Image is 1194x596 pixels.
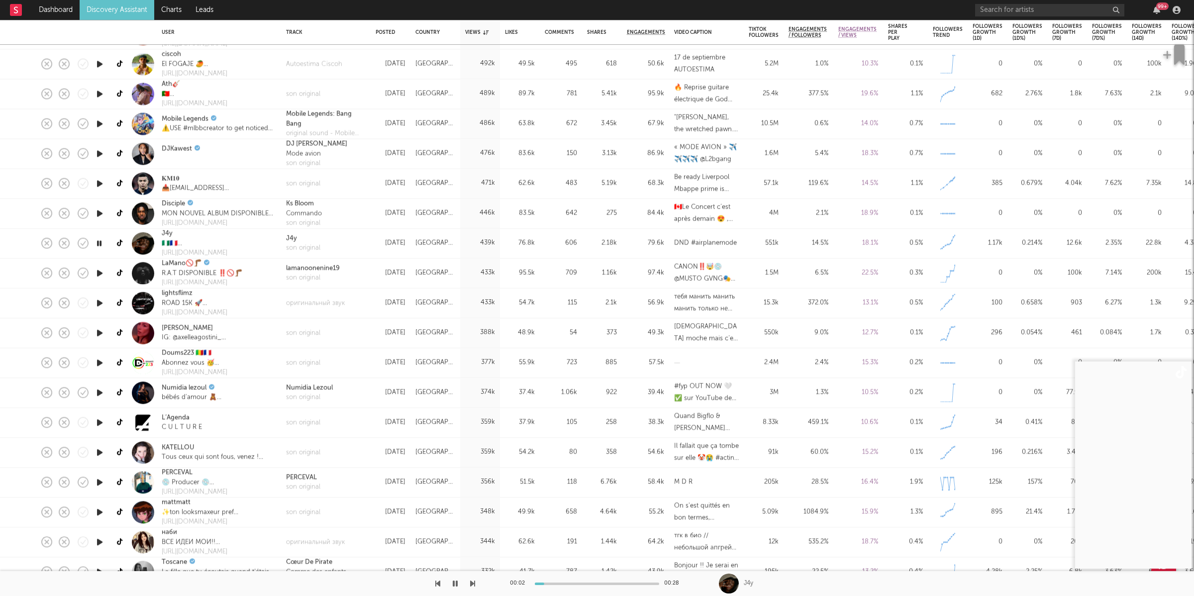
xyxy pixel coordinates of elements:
[162,114,208,124] a: Mobile Legends
[1052,297,1082,309] div: 903
[749,208,779,220] div: 4M
[973,238,1002,249] div: 1.17k
[749,26,779,38] div: TikTok Followers
[1052,208,1082,220] div: 0
[1012,297,1042,309] div: 0.658 %
[888,148,923,160] div: 0.7 %
[162,184,276,194] div: 📥[EMAIL_ADDRESS][DOMAIN_NAME]📥 🎶 Dm for song promo 🎶 60k 🎯
[162,289,193,299] a: lightsflimz
[505,88,535,100] div: 89.7k
[505,58,535,70] div: 49.5k
[1092,267,1122,279] div: 7.14 %
[415,58,455,70] div: [GEOGRAPHIC_DATA]
[162,59,276,69] div: El FOGAJE 🥭 ESA CHAMITA - Ciscoh (tema promocional) ⬇️⬇️⬇️
[888,297,923,309] div: 0.5 %
[162,413,190,423] a: L’Agenda
[674,142,739,166] div: « MODE AVION » ✈️✈️✈️✈️ @L2bgang
[545,29,574,35] div: Comments
[838,327,878,339] div: 12.7 %
[838,148,878,160] div: 18.3 %
[162,99,227,109] a: [URL][DOMAIN_NAME]
[415,327,455,339] div: [GEOGRAPHIC_DATA]
[465,118,495,130] div: 486k
[888,23,908,41] div: Shares Per Play
[162,248,276,258] a: [URL][DOMAIN_NAME]
[465,238,495,249] div: 439k
[1012,118,1042,130] div: 0 %
[545,118,577,130] div: 672
[286,358,320,368] a: son original
[973,327,1002,339] div: 296
[1092,148,1122,160] div: 0 %
[749,297,779,309] div: 15.3k
[286,537,345,547] div: оригинальный звук
[973,297,1002,309] div: 100
[789,297,828,309] div: 372.0 %
[286,89,320,99] a: son original
[505,118,535,130] div: 63.8k
[465,29,489,35] div: Views
[286,149,347,159] div: Mode avion
[376,238,405,249] div: [DATE]
[376,327,405,339] div: [DATE]
[627,267,664,279] div: 97.4k
[1012,208,1042,220] div: 0 %
[465,267,495,279] div: 433k
[415,148,455,160] div: [GEOGRAPHIC_DATA]
[838,178,878,190] div: 14.5 %
[1132,148,1162,160] div: 0
[286,383,333,393] div: Numidia Lezoul
[1012,23,1042,41] div: Followers Growth (1d%)
[415,88,455,100] div: [GEOGRAPHIC_DATA]
[162,39,269,49] a: [URL][DOMAIN_NAME]
[933,26,963,38] div: Followers Trend
[888,208,923,220] div: 0.1 %
[1092,88,1122,100] div: 7.63 %
[465,88,495,100] div: 489k
[627,238,664,249] div: 79.6k
[749,148,779,160] div: 1.6M
[973,23,1002,41] div: Followers Growth (1d)
[838,238,878,249] div: 18.1 %
[162,528,177,538] a: наби
[1012,178,1042,190] div: 0.679 %
[162,69,276,79] div: [URL][DOMAIN_NAME]
[674,82,739,106] div: 🔥 Reprise guitare électrique de God Bless – [PERSON_NAME] & [PERSON_NAME] 🎸 J’ai voulu mélanger l...
[1132,238,1162,249] div: 22.8k
[749,238,779,249] div: 551k
[888,238,923,249] div: 0.5 %
[1052,58,1082,70] div: 0
[545,297,577,309] div: 115
[789,118,828,130] div: 0.6 %
[286,219,322,229] a: son original
[162,259,201,269] a: LaMano🚫🦵🏾
[1092,178,1122,190] div: 7.62 %
[789,178,828,190] div: 119.6 %
[465,297,495,309] div: 433k
[587,148,617,160] div: 3.13k
[888,178,923,190] div: 1.1 %
[1132,208,1162,220] div: 0
[465,327,495,339] div: 388k
[973,178,1002,190] div: 385
[465,208,495,220] div: 446k
[286,209,322,219] div: Commando
[415,297,455,309] div: [GEOGRAPHIC_DATA]
[162,199,185,209] a: Disciple
[627,58,664,70] div: 50.6k
[286,393,333,403] a: son original
[1052,148,1082,160] div: 0
[1052,267,1082,279] div: 100k
[1132,267,1162,279] div: 200k
[376,88,405,100] div: [DATE]
[1012,58,1042,70] div: 0 %
[1132,297,1162,309] div: 1.3k
[1132,88,1162,100] div: 2.1k
[838,118,878,130] div: 14.0 %
[286,129,366,139] div: original sound - Mobile Legends
[162,487,245,497] a: [URL][DOMAIN_NAME]
[1052,238,1082,249] div: 12.6k
[888,58,923,70] div: 0.1 %
[674,112,739,136] div: "[PERSON_NAME], the wretched pawn... [DATE] will be your reckoning." #MLBBObsidia #MLBBNEWHERO #M...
